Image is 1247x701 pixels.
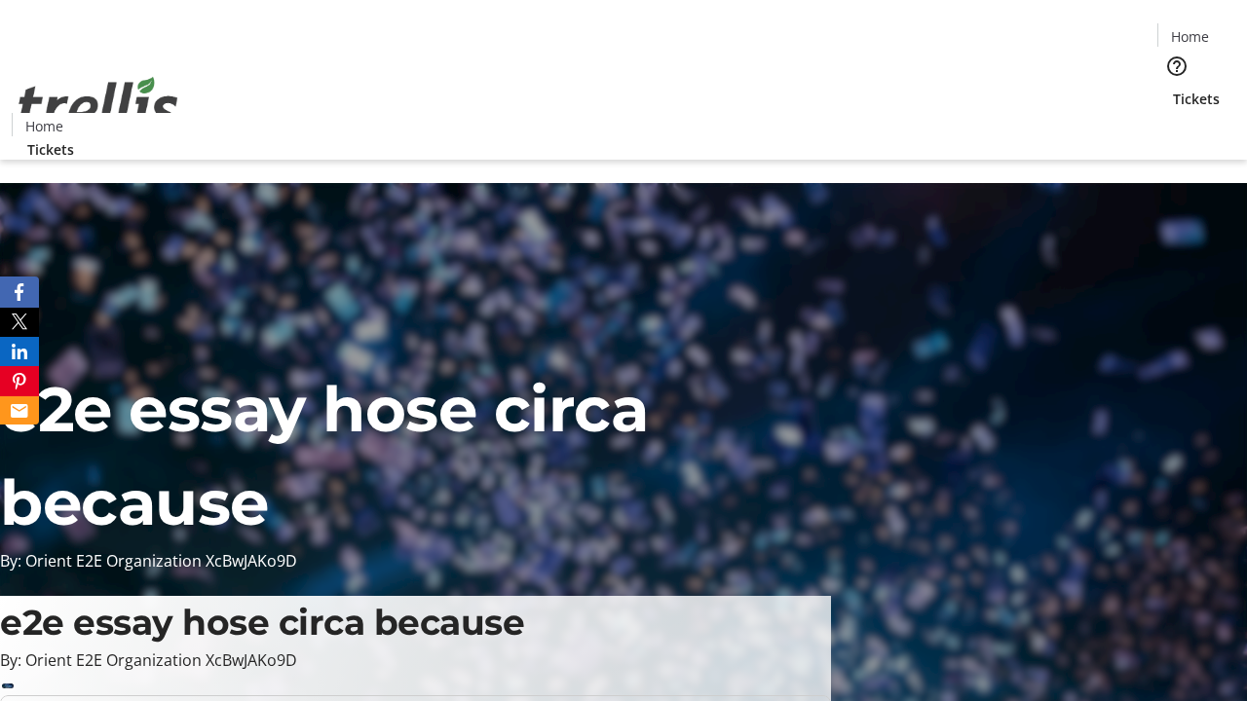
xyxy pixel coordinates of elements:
span: Home [25,116,63,136]
a: Tickets [1157,89,1235,109]
span: Home [1171,26,1209,47]
a: Tickets [12,139,90,160]
span: Tickets [27,139,74,160]
a: Home [13,116,75,136]
button: Help [1157,47,1196,86]
span: Tickets [1173,89,1220,109]
a: Home [1158,26,1221,47]
button: Cart [1157,109,1196,148]
img: Orient E2E Organization XcBwJAKo9D's Logo [12,55,185,153]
